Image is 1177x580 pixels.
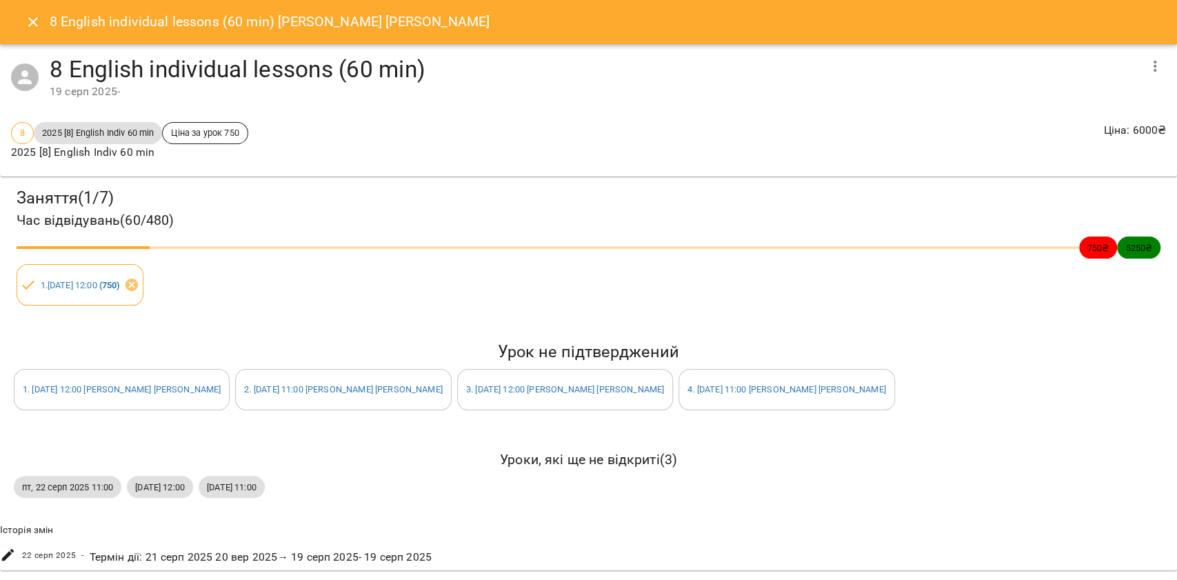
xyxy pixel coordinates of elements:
h4: Час відвідувань ( 60 / 480 ) [17,210,1160,231]
div: Термін дії : 21 серп 2025 20 вер 2025 → 19 серп 2025 - 19 серп 2025 [87,546,434,568]
span: 750 ₴ [1079,241,1118,254]
p: Ціна : 6000 ₴ [1103,122,1166,139]
span: 2025 [8] English Indiv 60 min [34,126,162,139]
a: 1.[DATE] 12:00 (750) [41,280,120,290]
span: 8 [12,126,33,139]
p: 2025 [8] English Indiv 60 min [11,144,248,161]
span: [DATE] 11:00 [199,481,265,494]
h6: 8 English individual lessons (60 min) [PERSON_NAME] [PERSON_NAME] [50,11,490,32]
span: 5250 ₴ [1117,241,1160,254]
span: Ціна за урок 750 [163,126,247,139]
button: Close [17,6,50,39]
h6: Уроки, які ще не відкриті ( 3 ) [14,449,1163,470]
span: пт, 22 серп 2025 11:00 [14,481,121,494]
h3: Заняття ( 1 / 7 ) [17,188,1160,209]
a: 3. [DATE] 12:00 [PERSON_NAME] [PERSON_NAME] [466,384,664,394]
span: [DATE] 12:00 [127,481,193,494]
div: 19 серп 2025 - [50,83,1138,100]
a: 1. [DATE] 12:00 [PERSON_NAME] [PERSON_NAME] [23,384,221,394]
h5: Урок не підтверджений [14,341,1163,363]
b: ( 750 ) [99,280,120,290]
a: 2. [DATE] 11:00 [PERSON_NAME] [PERSON_NAME] [244,384,442,394]
h4: 8 English individual lessons (60 min) [50,55,1138,83]
div: 1.[DATE] 12:00 (750) [17,264,143,306]
a: 4. [DATE] 11:00 [PERSON_NAME] [PERSON_NAME] [687,384,885,394]
span: 22 серп 2025 [22,549,77,563]
span: - [81,549,83,563]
